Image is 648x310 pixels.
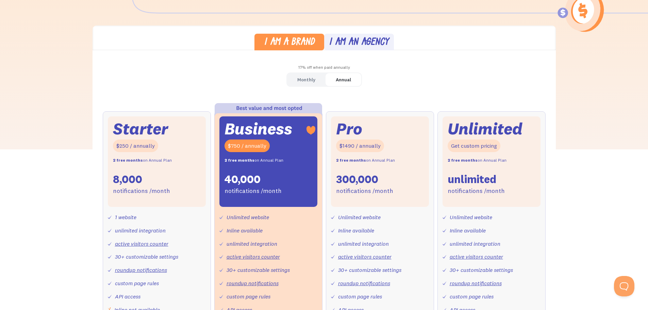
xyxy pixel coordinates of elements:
[448,158,478,163] strong: 2 free months
[450,280,502,287] a: roundup notifications
[227,253,280,260] a: active visitors counter
[113,172,142,186] div: 8,000
[450,212,492,222] div: Unlimited website
[113,121,168,136] div: Starter
[93,63,556,72] div: 17% off when paid annually
[614,276,634,296] iframe: Toggle Customer Support
[450,253,503,260] a: active visitors counter
[338,226,374,235] div: Inline available
[227,280,279,287] a: roundup notifications
[329,38,389,48] div: I am an agency
[336,156,395,165] div: on Annual Plan
[450,239,500,249] div: unlimited integration
[113,156,172,165] div: on Annual Plan
[336,172,378,186] div: 300,000
[336,158,366,163] strong: 2 free months
[225,140,270,152] div: $750 / annually
[115,226,166,235] div: unlimited integration
[115,240,168,247] a: active visitors counter
[297,75,315,85] div: Monthly
[450,265,513,275] div: 30+ customizable settings
[336,186,393,196] div: notifications /month
[115,292,140,301] div: API access
[115,252,178,262] div: 30+ customizable settings
[115,266,167,273] a: roundup notifications
[225,186,282,196] div: notifications /month
[115,212,136,222] div: 1 website
[113,158,143,163] strong: 2 free months
[338,212,381,222] div: Unlimited website
[448,172,496,186] div: unlimited
[450,292,494,301] div: custom page rules
[448,140,500,152] div: Get custom pricing
[338,265,401,275] div: 30+ customizable settings
[336,75,351,85] div: Annual
[225,156,283,165] div: on Annual Plan
[227,212,269,222] div: Unlimited website
[338,280,390,287] a: roundup notifications
[336,140,384,152] div: $1490 / annually
[113,140,158,152] div: $250 / annually
[450,226,486,235] div: Inline available
[227,265,290,275] div: 30+ customizable settings
[338,239,389,249] div: unlimited integration
[338,292,382,301] div: custom page rules
[264,38,315,48] div: I am a brand
[225,158,254,163] strong: 2 free months
[338,253,392,260] a: active visitors counter
[115,278,159,288] div: custom page rules
[227,226,263,235] div: Inline available
[448,156,506,165] div: on Annual Plan
[336,121,362,136] div: Pro
[113,186,170,196] div: notifications /month
[225,172,261,186] div: 40,000
[225,121,292,136] div: Business
[448,186,505,196] div: notifications /month
[448,121,522,136] div: Unlimited
[227,292,270,301] div: custom page rules
[227,239,277,249] div: unlimited integration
